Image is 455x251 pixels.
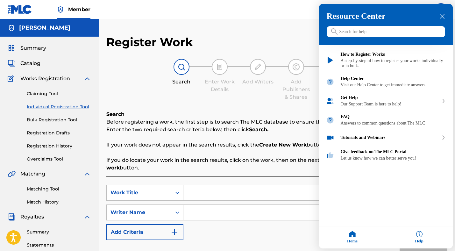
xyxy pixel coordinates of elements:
[341,150,446,155] div: Give feedback on The MLC Portal
[319,45,453,165] div: Resource center home modules
[319,130,453,146] div: Tutorials and Webinars
[327,12,445,21] h3: Resource Center
[442,99,445,104] svg: expand
[319,48,453,73] div: How to Register Works
[331,29,338,35] svg: icon
[341,76,446,82] div: Help Center
[439,14,445,20] div: close resource center
[327,26,445,38] input: Search for help
[341,156,446,161] div: Let us know how we can better serve you!
[341,121,446,126] div: Answers to common questions about The MLC
[326,78,334,86] img: module icon
[319,226,386,249] div: Home
[326,56,334,65] img: module icon
[341,115,446,120] div: FAQ
[341,59,446,69] div: A step-by-step of how to register your works individually or in bulk.
[341,96,439,101] div: Get Help
[319,73,453,92] div: Help Center
[319,111,453,130] div: FAQ
[319,146,453,165] div: Give feedback on The MLC Portal
[326,151,334,160] img: module icon
[341,83,446,88] div: Visit our Help Center to get immediate answers
[341,135,439,140] div: Tutorials and Webinars
[341,52,446,57] div: How to Register Works
[442,136,445,140] svg: expand
[326,97,334,105] img: module icon
[326,116,334,125] img: module icon
[319,92,453,111] div: Get Help
[341,102,439,107] div: Our Support Team is here to help!
[326,134,334,142] img: module icon
[319,45,453,165] div: entering resource center home
[386,226,453,249] div: Help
